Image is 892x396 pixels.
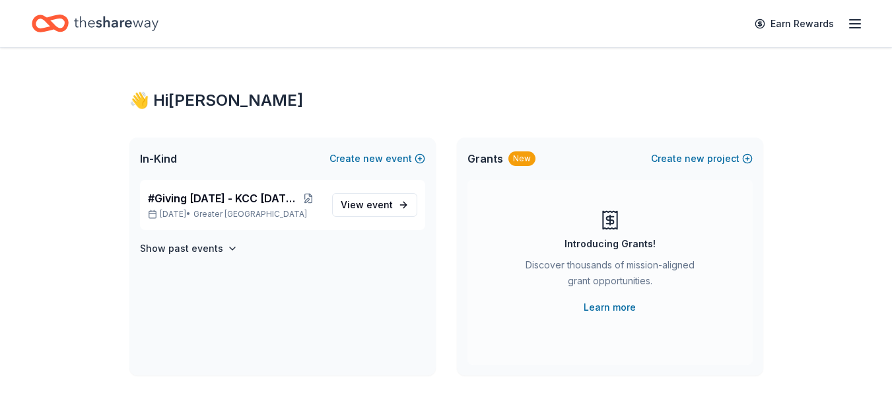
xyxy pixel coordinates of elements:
span: new [363,151,383,167]
a: View event [332,193,417,217]
span: Greater [GEOGRAPHIC_DATA] [193,209,307,219]
div: New [508,151,535,166]
span: event [366,199,393,210]
span: View [341,197,393,213]
a: Learn more [584,299,636,315]
button: Createnewevent [329,151,425,167]
span: new [685,151,704,167]
a: Earn Rewards [747,12,842,36]
div: 👋 Hi [PERSON_NAME] [129,90,763,111]
span: #Giving [DATE] - KCC [DATE] [148,190,295,206]
button: Createnewproject [651,151,753,167]
p: [DATE] • [148,209,322,219]
h4: Show past events [140,241,223,257]
span: In-Kind [140,151,177,167]
span: Grants [467,151,503,167]
button: Show past events [140,241,238,257]
div: Discover thousands of mission-aligned grant opportunities. [520,257,700,294]
a: Home [32,8,158,39]
div: Introducing Grants! [565,236,656,252]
